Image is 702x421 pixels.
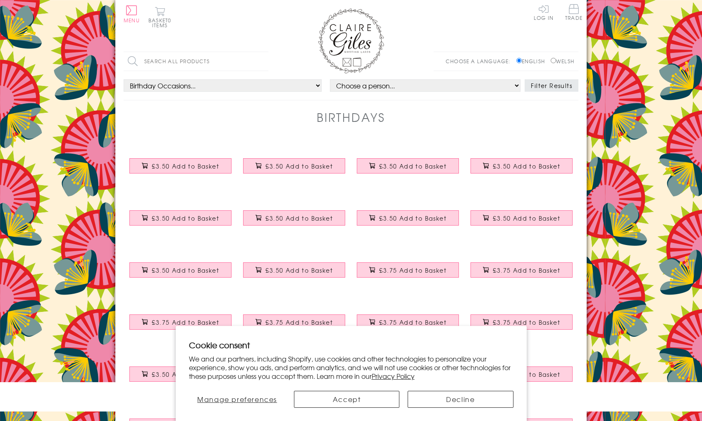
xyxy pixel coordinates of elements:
[260,52,268,71] input: Search
[357,158,459,174] button: £3.50 Add to Basket
[124,17,140,24] span: Menu
[317,109,385,126] h1: Birthdays
[197,394,277,404] span: Manage preferences
[189,391,286,408] button: Manage preferences
[148,7,171,28] button: Basket0 items
[351,308,465,344] a: Birthday Card, Have an Egg-cellent Day, Embellished with colourful pompoms £3.75 Add to Basket
[470,158,573,174] button: £3.50 Add to Basket
[470,210,573,226] button: £3.50 Add to Basket
[465,204,578,240] a: Baby Girl Card, Pink with gold stars and gold foil £3.50 Add to Basket
[243,210,346,226] button: £3.50 Add to Basket
[129,314,232,330] button: £3.75 Add to Basket
[237,308,351,344] a: Birthday Card, Cherry Happy Birthday, Embellished with colourful pompoms £3.75 Add to Basket
[493,370,560,378] span: £3.50 Add to Basket
[465,308,578,344] a: Birthday Boy Card, Circus Strong Man, Embellished with colourful pompoms £3.75 Add to Basket
[493,318,560,326] span: £3.75 Add to Basket
[351,152,465,188] a: Birthday Card, Wishing you a Happy Birthday, Block letters, with gold foil £3.50 Add to Basket
[124,5,140,23] button: Menu
[129,210,232,226] button: £3.50 Add to Basket
[129,366,232,382] button: £3.50 Add to Basket
[265,162,333,170] span: £3.50 Add to Basket
[465,256,578,292] a: Birthday Card, Maki This Birthday Count, Sushi Embellished with colourful pompoms £3.75 Add to Ba...
[470,314,573,330] button: £3.75 Add to Basket
[534,4,554,20] a: Log In
[357,210,459,226] button: £3.50 Add to Basket
[493,162,560,170] span: £3.50 Add to Basket
[124,152,237,188] a: Birthday Card, Happy Birthday to You, Rainbow colours, with gold foil £3.50 Add to Basket
[189,339,513,351] h2: Cookie consent
[379,266,447,274] span: £3.75 Add to Basket
[152,318,219,326] span: £3.75 Add to Basket
[243,314,346,330] button: £3.75 Add to Basket
[357,262,459,278] button: £3.75 Add to Basket
[124,256,237,292] a: Baby Boy Card, Slanted script with gold stars and gold foil £3.50 Add to Basket
[372,371,415,381] a: Privacy Policy
[465,152,578,188] a: Birthday Card, Happy Birthday, Pink background and stars, with gold foil £3.50 Add to Basket
[446,57,515,65] p: Choose a language:
[152,17,171,29] span: 0 items
[243,158,346,174] button: £3.50 Add to Basket
[493,266,560,274] span: £3.75 Add to Basket
[129,158,232,174] button: £3.50 Add to Basket
[516,57,549,65] label: English
[379,162,447,170] span: £3.50 Add to Basket
[265,318,333,326] span: £3.75 Add to Basket
[129,262,232,278] button: £3.50 Add to Basket
[525,79,578,92] button: Filter Results
[357,314,459,330] button: £3.75 Add to Basket
[265,214,333,222] span: £3.50 Add to Basket
[189,354,513,380] p: We and our partners, including Shopify, use cookies and other technologies to personalize your ex...
[318,8,384,74] img: Claire Giles Greetings Cards
[565,4,583,22] a: Trade
[237,204,351,240] a: Birthday Card, Scattered letters with stars and gold foil £3.50 Add to Basket
[124,360,237,396] a: Birthday Card, Rocket and Planets, Happy Birthday, text foiled in shiny gold £3.50 Add to Basket
[243,262,346,278] button: £3.50 Add to Basket
[152,266,219,274] span: £3.50 Add to Basket
[294,391,399,408] button: Accept
[470,262,573,278] button: £3.75 Add to Basket
[152,214,219,222] span: £3.50 Add to Basket
[493,214,560,222] span: £3.50 Add to Basket
[408,391,513,408] button: Decline
[237,152,351,188] a: Birthday Card, Happy Birthday, Rainbow colours, with gold foil £3.50 Add to Basket
[551,57,574,65] label: Welsh
[152,162,219,170] span: £3.50 Add to Basket
[152,370,219,378] span: £3.50 Add to Basket
[351,204,465,240] a: Birthday Card, Colour Bolt, Happy Birthday, text foiled in shiny gold £3.50 Add to Basket
[379,214,447,222] span: £3.50 Add to Basket
[124,204,237,240] a: Birthday Card, Happy Birthday to you, Block of letters, with gold foil £3.50 Add to Basket
[124,308,237,344] a: Birthday or Congratulations Card, Party Pants, Embellished with colourful pompoms £3.75 Add to Ba...
[565,4,583,20] span: Trade
[237,256,351,292] a: Birthday Card, Godson Blue Colour Bolts, text foiled in shiny gold £3.50 Add to Basket
[351,256,465,292] a: Birthday Card, Hello Sausage, Embellished with colourful pompoms £3.75 Add to Basket
[551,58,556,63] input: Welsh
[124,52,268,71] input: Search all products
[379,318,447,326] span: £3.75 Add to Basket
[516,58,522,63] input: English
[265,266,333,274] span: £3.50 Add to Basket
